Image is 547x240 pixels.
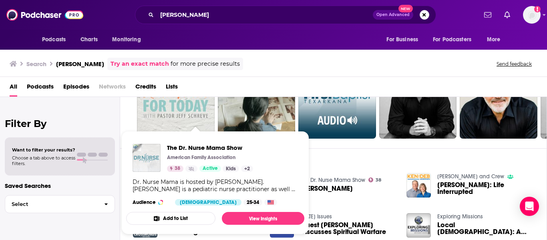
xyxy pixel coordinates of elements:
span: 38 [175,165,180,173]
div: 25-34 [243,199,262,206]
div: Search podcasts, credits, & more... [135,6,436,24]
span: For Podcasters [433,34,471,45]
img: Podchaser - Follow, Share and Rate Podcasts [6,7,83,22]
button: Show profile menu [523,6,541,24]
button: Open AdvancedNew [373,10,413,20]
img: Dr. Jeff Schreve: Life Interrupted [406,173,431,198]
a: Kids [223,165,239,172]
div: Dr. Nurse Mama is hosted by [PERSON_NAME]. [PERSON_NAME] is a pediatric nurse practitioner as wel... [133,178,298,193]
a: Dr. Jeff Schreve [300,185,353,192]
h2: Filter By [5,118,115,129]
a: Exploring Missions [437,213,483,220]
a: 36 [379,61,457,139]
a: Guest Dr. Jeff Schreve Discusses Spiritual Warfare [300,222,397,235]
a: Credits [135,80,156,97]
a: Active [199,165,221,172]
span: Want to filter your results? [12,147,75,153]
a: Dr. Jeff Schreve: Life Interrupted [437,182,534,195]
p: Saved Searches [5,182,115,190]
a: All [10,80,17,97]
a: Show notifications dropdown [501,8,513,22]
h3: Search [26,60,46,68]
a: 38 [167,165,183,172]
button: open menu [381,32,428,47]
a: View Insights [222,212,304,225]
a: Podcasts [27,80,54,97]
button: open menu [481,32,511,47]
div: Open Intercom Messenger [520,197,539,216]
img: The Dr. Nurse Mama Show [133,144,161,172]
a: Karl and Crew [437,173,504,180]
a: The Dr. Nurse Mama Show [300,177,365,184]
span: Choose a tab above to access filters. [12,155,75,166]
span: Logged in as angelabellBL2024 [523,6,541,24]
div: [DEMOGRAPHIC_DATA] [175,199,241,206]
span: [PERSON_NAME] [300,185,353,192]
a: Try an exact match [111,59,169,69]
h3: Audience [133,199,169,206]
button: Select [5,195,115,213]
span: Podcasts [42,34,66,45]
span: Local [DEMOGRAPHIC_DATA]: A Conversation with [PERSON_NAME] [437,222,534,235]
span: For Business [386,34,418,45]
a: Local Church Missions: A Conversation with Dr. Jeff Schreve [437,222,534,235]
span: More [487,34,501,45]
span: Open Advanced [376,13,410,17]
a: The Dr. Nurse Mama Show [167,144,253,151]
span: New [398,5,413,12]
button: open menu [428,32,483,47]
span: Guest [PERSON_NAME] Discusses Spiritual Warfare [300,222,397,235]
span: 38 [376,178,381,182]
button: open menu [36,32,76,47]
h3: [PERSON_NAME] [56,60,104,68]
a: Today's Issues [300,213,332,220]
a: Lists [166,80,178,97]
input: Search podcasts, credits, & more... [157,8,373,21]
a: +2 [241,165,253,172]
a: Show notifications dropdown [481,8,495,22]
a: Episodes [63,80,89,97]
p: American Family Association [167,154,235,161]
span: for more precise results [171,59,240,69]
a: 46 [137,61,215,139]
button: Add to List [126,212,215,225]
button: open menu [107,32,151,47]
img: Local Church Missions: A Conversation with Dr. Jeff Schreve [406,213,431,238]
span: Monitoring [112,34,141,45]
span: Charts [80,34,98,45]
img: User Profile [523,6,541,24]
span: Networks [99,80,126,97]
span: Select [5,202,98,207]
svg: Add a profile image [534,6,541,12]
a: 38 [368,177,381,182]
a: Charts [75,32,103,47]
span: Active [203,165,218,173]
button: Send feedback [494,61,534,67]
span: [PERSON_NAME]: Life Interrupted [437,182,534,195]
